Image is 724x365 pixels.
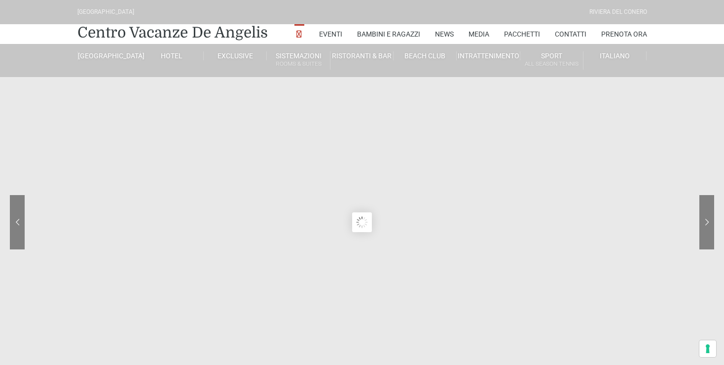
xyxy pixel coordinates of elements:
[504,24,540,44] a: Pacchetti
[601,24,647,44] a: Prenota Ora
[457,51,520,60] a: Intrattenimento
[555,24,586,44] a: Contatti
[583,51,647,60] a: Italiano
[699,340,716,357] button: Le tue preferenze relative al consenso per le tecnologie di tracciamento
[589,7,647,17] div: Riviera Del Conero
[319,24,342,44] a: Eventi
[357,24,420,44] a: Bambini e Ragazzi
[267,51,330,70] a: SistemazioniRooms & Suites
[600,52,630,60] span: Italiano
[520,59,583,69] small: All Season Tennis
[330,51,394,60] a: Ristoranti & Bar
[520,51,583,70] a: SportAll Season Tennis
[204,51,267,60] a: Exclusive
[469,24,489,44] a: Media
[77,7,134,17] div: [GEOGRAPHIC_DATA]
[141,51,204,60] a: Hotel
[77,23,268,42] a: Centro Vacanze De Angelis
[77,51,141,60] a: [GEOGRAPHIC_DATA]
[394,51,457,60] a: Beach Club
[267,59,329,69] small: Rooms & Suites
[435,24,454,44] a: News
